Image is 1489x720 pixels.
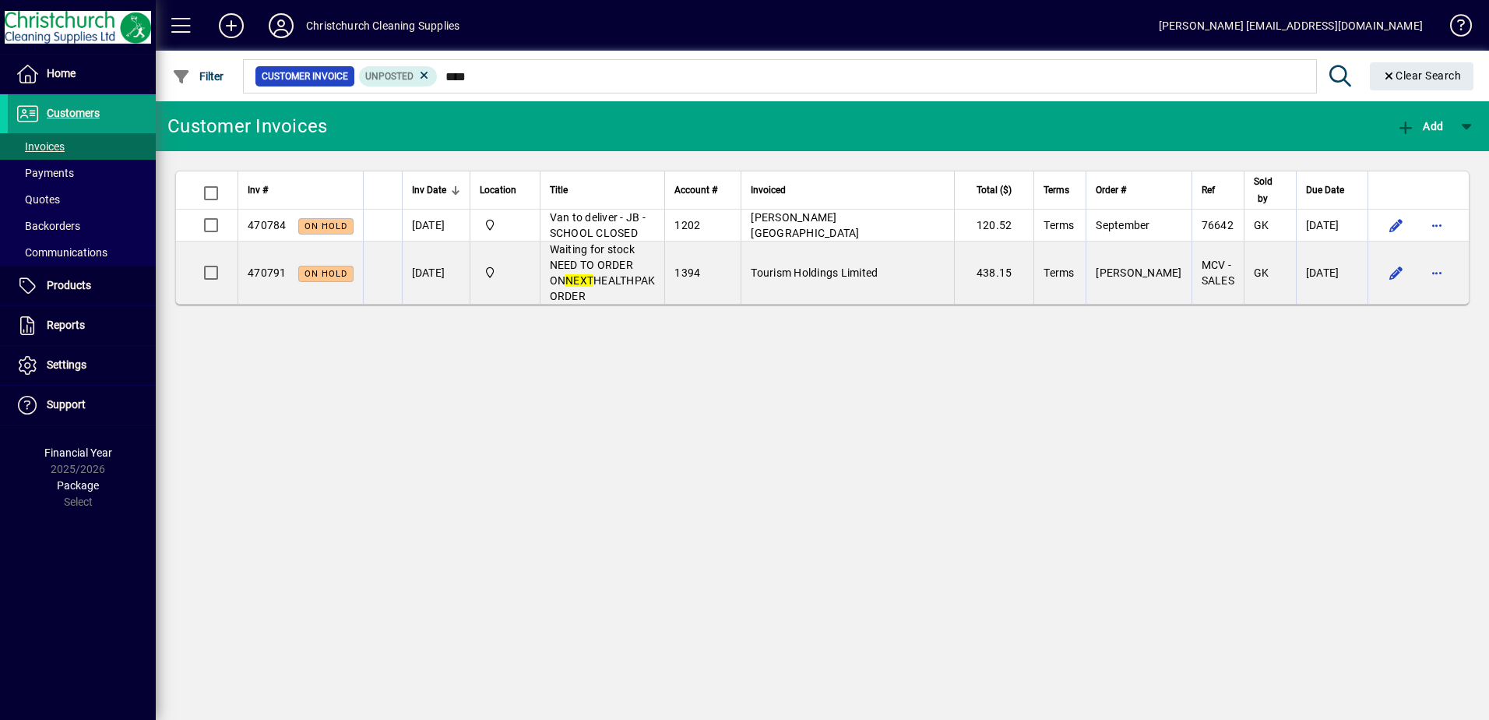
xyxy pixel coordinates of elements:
span: September [1096,219,1149,231]
span: Customer Invoice [262,69,348,84]
td: 438.15 [954,242,1033,304]
a: Reports [8,306,156,345]
button: Edit [1384,260,1409,285]
span: Reports [47,319,85,331]
a: Home [8,55,156,94]
a: Knowledge Base [1438,3,1470,54]
div: Sold by [1254,173,1287,207]
span: Terms [1044,219,1074,231]
td: 120.52 [954,210,1033,242]
span: Location [480,182,516,199]
a: Products [8,266,156,305]
span: Christchurch Cleaning Supplies Ltd [480,264,530,281]
span: Waiting for stock NEED TO ORDER ON HEALTHPAK ORDER [550,243,656,302]
span: Financial Year [44,446,112,459]
div: Customer Invoices [167,114,327,139]
em: NEXT [565,274,593,287]
span: Add [1396,120,1443,132]
div: Due Date [1306,182,1358,199]
button: Profile [256,12,306,40]
span: GK [1254,266,1269,279]
button: Edit [1384,213,1409,238]
span: 1202 [674,219,700,231]
td: [DATE] [1296,242,1368,304]
div: Invoiced [751,182,945,199]
a: Payments [8,160,156,186]
span: Backorders [16,220,80,232]
a: Support [8,386,156,425]
span: Clear Search [1382,69,1462,82]
a: Quotes [8,186,156,213]
span: Home [47,67,76,79]
td: [DATE] [1296,210,1368,242]
button: Clear [1370,62,1474,90]
span: [PERSON_NAME] [1096,266,1181,279]
span: Sold by [1254,173,1273,207]
span: Unposted [365,71,414,82]
a: Settings [8,346,156,385]
div: Order # [1096,182,1181,199]
div: Title [550,182,656,199]
mat-chip: Customer Invoice Status: Unposted [359,66,438,86]
div: Total ($) [964,182,1026,199]
span: Payments [16,167,74,179]
span: Inv # [248,182,268,199]
span: MCV - SALES [1202,259,1234,287]
a: Communications [8,239,156,266]
span: Package [57,479,99,492]
div: Inv Date [412,182,460,199]
span: Account # [674,182,717,199]
span: Due Date [1306,182,1344,199]
div: Christchurch Cleaning Supplies [306,13,459,38]
a: Backorders [8,213,156,239]
span: Invoices [16,140,65,153]
div: Inv # [248,182,354,199]
span: Settings [47,358,86,371]
button: Filter [168,62,228,90]
button: Add [1392,112,1447,140]
span: GK [1254,219,1269,231]
span: Quotes [16,193,60,206]
div: Ref [1202,182,1234,199]
button: Add [206,12,256,40]
a: Invoices [8,133,156,160]
span: 470791 [248,266,287,279]
button: More options [1424,213,1449,238]
span: Inv Date [412,182,446,199]
span: Title [550,182,568,199]
span: 1394 [674,266,700,279]
span: Filter [172,70,224,83]
div: Location [480,182,530,199]
span: Van to deliver - JB - SCHOOL CLOSED [550,211,646,239]
span: Order # [1096,182,1126,199]
div: [PERSON_NAME] [EMAIL_ADDRESS][DOMAIN_NAME] [1159,13,1423,38]
span: On hold [304,269,347,279]
td: [DATE] [402,210,470,242]
span: 470784 [248,219,287,231]
span: [PERSON_NAME][GEOGRAPHIC_DATA] [751,211,859,239]
span: Products [47,279,91,291]
span: 76642 [1202,219,1234,231]
span: Ref [1202,182,1215,199]
span: Communications [16,246,107,259]
td: [DATE] [402,242,470,304]
span: Invoiced [751,182,786,199]
div: Account # [674,182,731,199]
button: More options [1424,260,1449,285]
span: Support [47,398,86,411]
span: Terms [1044,266,1074,279]
span: Total ($) [977,182,1012,199]
span: Christchurch Cleaning Supplies Ltd [480,217,530,234]
span: Tourism Holdings Limited [751,266,878,279]
span: Terms [1044,182,1069,199]
span: Customers [47,107,100,119]
span: On hold [304,221,347,231]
